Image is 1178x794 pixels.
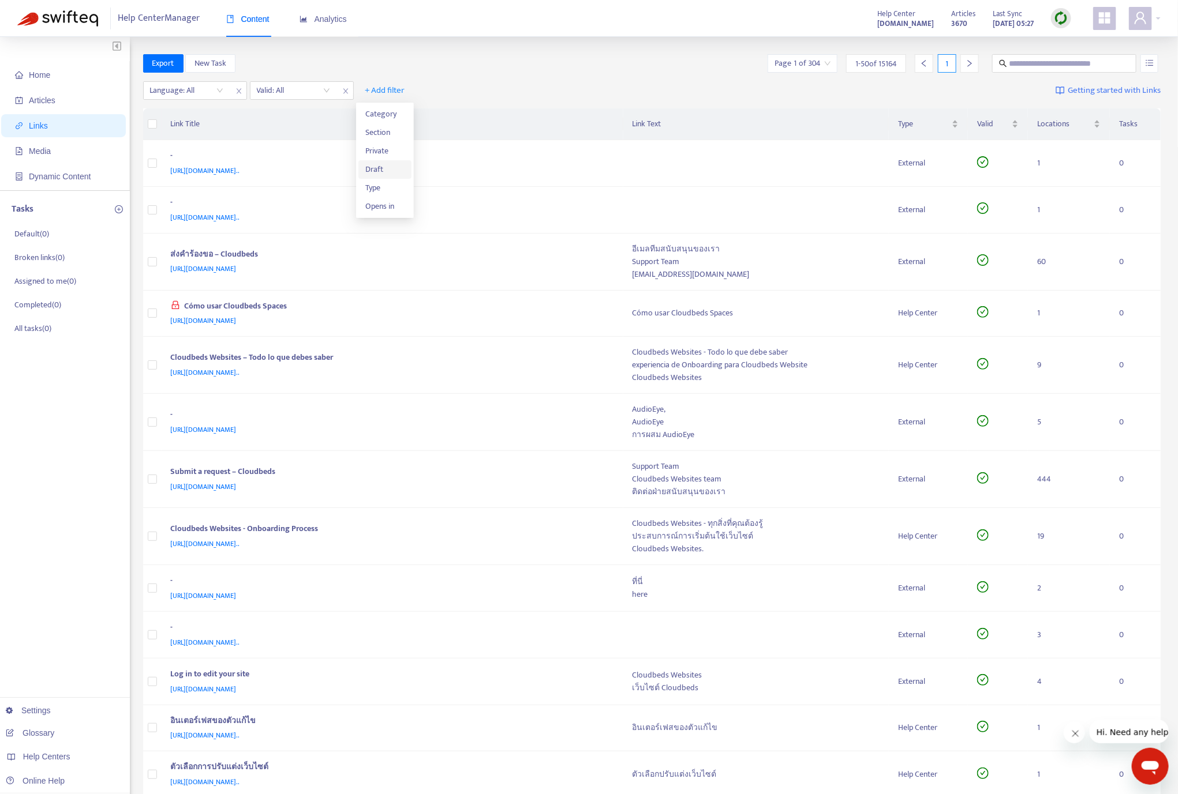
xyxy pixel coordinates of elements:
div: Cómo usar Cloudbeds Spaces [633,307,880,319]
div: Cloudbeds Websites - ทุกสิ่งที่คุณต้องรู้ [633,517,880,530]
span: check-circle [977,529,989,541]
td: 444 [1028,451,1110,508]
span: link [15,122,23,130]
span: check-circle [977,358,989,370]
span: unordered-list [1146,59,1154,67]
td: 1 [1028,705,1110,752]
div: - [171,196,610,211]
span: Media [29,146,51,156]
span: close [231,84,246,98]
th: Locations [1028,108,1110,140]
span: close [338,84,353,98]
td: 5 [1028,394,1110,451]
span: Locations [1037,118,1091,130]
img: Swifteq [17,10,98,27]
span: Category [365,108,405,121]
span: [URL][DOMAIN_NAME].. [171,729,240,741]
div: External [898,675,959,688]
p: Tasks [12,202,33,216]
span: Export [152,57,174,70]
span: [URL][DOMAIN_NAME].. [171,776,240,788]
span: check-circle [977,628,989,639]
div: - [171,574,610,589]
span: Articles [29,96,55,105]
div: Cómo usar Cloudbeds Spaces [171,300,610,315]
span: check-circle [977,472,989,484]
span: + Add filter [365,84,405,97]
td: 0 [1110,187,1161,234]
span: Content [226,14,270,24]
td: 0 [1110,508,1161,565]
span: Articles [951,7,975,20]
span: [URL][DOMAIN_NAME].. [171,637,240,648]
td: 1 [1028,291,1110,337]
span: user [1134,11,1147,25]
span: [URL][DOMAIN_NAME] [171,263,237,274]
iframe: Button to launch messaging window [1132,748,1169,785]
iframe: Message from company [1090,720,1169,743]
span: Opens in [365,200,405,213]
td: 0 [1110,451,1161,508]
span: search [999,59,1007,67]
div: ที่นี่ [633,575,880,588]
div: - [171,408,610,423]
div: Help Center [898,768,959,781]
div: Help Center [898,359,959,371]
span: container [15,172,23,180]
div: Log in to edit your site [171,668,610,683]
a: Online Help [6,776,65,785]
span: [URL][DOMAIN_NAME] [171,683,237,695]
p: Default ( 0 ) [14,228,49,240]
span: New Task [195,57,226,70]
td: 1 [1028,140,1110,187]
span: Hi. Need any help? [7,8,83,17]
div: Cloudbeds Websites – Todo lo que debes saber [171,351,610,366]
span: check-circle [977,156,989,168]
div: Help Center [898,530,959,543]
span: left [920,59,928,67]
th: Link Text [623,108,889,140]
div: Cloudbeds Websites [633,669,880,682]
div: External [898,416,959,428]
div: External [898,582,959,594]
span: [URL][DOMAIN_NAME] [171,590,237,601]
div: 1 [938,54,956,73]
th: Type [889,108,968,140]
span: Draft [365,163,405,176]
span: Dynamic Content [29,172,91,181]
td: 1 [1028,187,1110,234]
div: Help Center [898,721,959,734]
div: - [171,621,610,636]
div: Cloudbeds Websites. [633,543,880,555]
span: Private [365,145,405,157]
a: Glossary [6,728,54,737]
span: [URL][DOMAIN_NAME].. [171,165,240,176]
th: Tasks [1110,108,1161,140]
span: 1 - 50 of 15164 [855,58,897,70]
strong: 3670 [951,17,967,30]
span: check-circle [977,581,989,593]
span: [URL][DOMAIN_NAME] [171,424,237,435]
span: Type [365,182,405,194]
span: file-image [15,147,23,155]
td: 0 [1110,565,1161,612]
span: Home [29,70,50,80]
span: appstore [1098,11,1112,25]
a: Getting started with Links [1056,81,1161,100]
span: Section [365,126,405,139]
span: lock [171,300,180,310]
img: sync.dc5367851b00ba804db3.png [1054,11,1068,25]
span: Analytics [300,14,347,24]
button: New Task [185,54,235,73]
td: 0 [1110,658,1161,705]
span: Valid [977,118,1009,130]
div: here [633,588,880,601]
div: Submit a request – Cloudbeds [171,465,610,480]
div: AudioEye [633,416,880,428]
div: [EMAIL_ADDRESS][DOMAIN_NAME] [633,268,880,281]
span: Type [898,118,949,130]
th: Valid [968,108,1028,140]
p: Broken links ( 0 ) [14,251,65,264]
span: Links [29,121,48,130]
div: External [898,157,959,170]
